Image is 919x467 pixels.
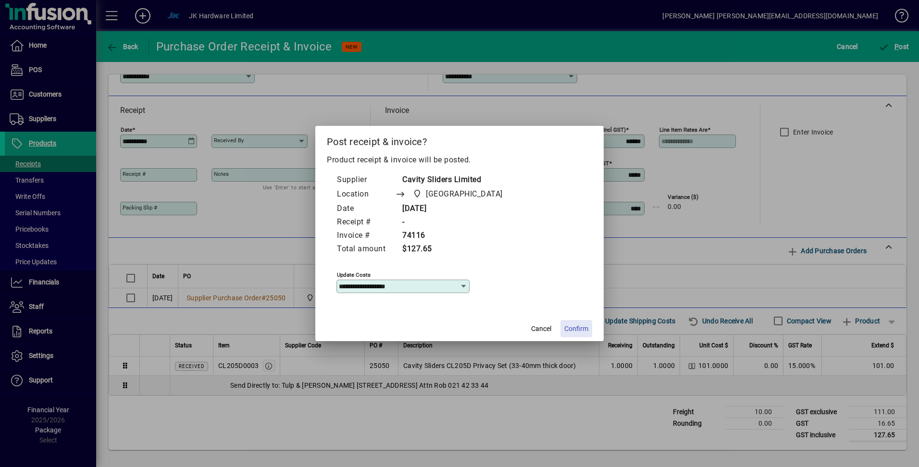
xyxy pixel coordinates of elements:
[336,229,395,243] td: Invoice #
[564,324,588,334] span: Confirm
[395,216,521,229] td: -
[336,216,395,229] td: Receipt #
[395,229,521,243] td: 74116
[336,243,395,256] td: Total amount
[410,187,507,201] span: Auckland
[337,271,371,278] mat-label: Update costs
[327,154,592,166] p: Product receipt & invoice will be posted.
[336,173,395,187] td: Supplier
[395,202,521,216] td: [DATE]
[336,202,395,216] td: Date
[426,188,503,200] span: [GEOGRAPHIC_DATA]
[315,126,604,154] h2: Post receipt & invoice?
[526,320,557,337] button: Cancel
[531,324,551,334] span: Cancel
[395,243,521,256] td: $127.65
[560,320,592,337] button: Confirm
[336,187,395,202] td: Location
[395,173,521,187] td: Cavity Sliders Limited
